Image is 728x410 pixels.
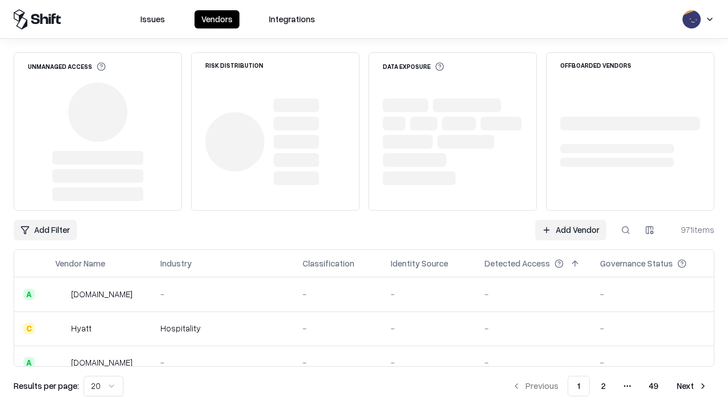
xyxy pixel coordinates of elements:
img: intrado.com [55,289,67,300]
div: - [485,356,582,368]
button: 1 [568,376,590,396]
button: 49 [640,376,668,396]
div: [DOMAIN_NAME] [71,356,133,368]
div: A [23,289,35,300]
div: - [485,322,582,334]
div: Identity Source [391,257,448,269]
div: - [303,288,373,300]
div: Hospitality [160,322,284,334]
button: Next [670,376,714,396]
a: Add Vendor [535,220,606,240]
div: - [160,288,284,300]
div: Hyatt [71,322,92,334]
div: Vendor Name [55,257,105,269]
div: Detected Access [485,257,550,269]
div: [DOMAIN_NAME] [71,288,133,300]
div: - [391,322,466,334]
div: Industry [160,257,192,269]
button: Integrations [262,10,322,28]
div: - [160,356,284,368]
button: Issues [134,10,172,28]
p: Results per page: [14,380,79,392]
div: Classification [303,257,354,269]
div: - [600,322,705,334]
div: A [23,357,35,368]
img: Hyatt [55,323,67,334]
nav: pagination [505,376,714,396]
div: - [391,288,466,300]
div: - [303,322,373,334]
div: - [600,356,705,368]
div: - [303,356,373,368]
div: 971 items [669,224,714,236]
div: Unmanaged Access [28,62,106,71]
div: Offboarded Vendors [560,62,631,68]
div: Data Exposure [383,62,444,71]
div: Risk Distribution [205,62,263,68]
div: - [600,288,705,300]
div: - [485,288,582,300]
img: primesec.co.il [55,357,67,368]
button: 2 [592,376,615,396]
button: Add Filter [14,220,77,240]
div: C [23,323,35,334]
div: - [391,356,466,368]
div: Governance Status [600,257,673,269]
button: Vendors [195,10,239,28]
